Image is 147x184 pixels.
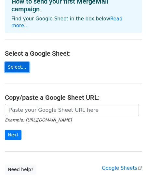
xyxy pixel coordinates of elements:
a: Google Sheets [102,165,142,171]
iframe: Chat Widget [114,153,147,184]
a: Read more... [11,16,123,29]
input: Paste your Google Sheet URL here [5,104,139,116]
h4: Select a Google Sheet: [5,50,142,57]
input: Next [5,130,21,140]
h4: Copy/paste a Google Sheet URL: [5,94,142,101]
small: Example: [URL][DOMAIN_NAME] [5,118,72,122]
a: Need help? [5,165,36,175]
p: Find your Google Sheet in the box below [11,16,136,29]
a: Select... [5,62,29,72]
